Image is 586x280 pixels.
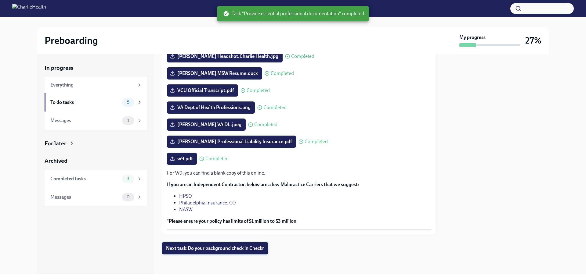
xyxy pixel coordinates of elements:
[171,105,251,111] span: VA Dept of Health Professions.png
[45,112,147,130] a: Messages1
[167,101,255,114] label: VA Dept of Health Professions.png
[50,175,120,182] div: Completed tasks
[50,82,134,88] div: Everything
[167,119,246,131] label: [PERSON_NAME] VA DL.jpeg
[167,170,431,176] p: For W9, you can find a blank copy of this online.
[12,4,46,13] img: CharlieHealth
[45,188,147,206] a: Messages0
[171,139,292,145] span: [PERSON_NAME] Professional Liability Insurance.pdf
[171,122,241,128] span: [PERSON_NAME] VA DL.jpeg
[123,100,133,105] span: 5
[123,176,133,181] span: 3
[45,77,147,93] a: Everything
[45,140,147,147] a: For later
[171,156,193,162] span: w9.pdf
[167,182,359,187] strong: If you are an Independent Contractor, below are a few Malpractice Carriers that we suggest:
[162,242,268,254] button: Next task:Do your background check in Checkr
[179,207,193,212] a: NASW
[45,93,147,112] a: To do tasks5
[263,105,287,110] span: Completed
[171,53,278,59] span: [PERSON_NAME] Headshot.Charlie Health.jpg
[45,64,147,72] a: In progress
[45,140,66,147] div: For later
[179,200,236,206] a: Philadelphia Insurance. CO
[305,139,328,144] span: Completed
[167,84,238,97] label: VCU Official Transcript.pdf
[167,136,296,148] label: [PERSON_NAME] Professional Liability Insurance.pdf
[50,99,120,106] div: To do tasks
[459,34,486,41] strong: My progress
[124,118,133,123] span: 1
[169,218,296,224] strong: Please ensure your policy has limits of $1 million to $3 million
[223,10,364,17] span: Task "Provide essential professional documentation" completed
[247,88,270,93] span: Completed
[271,71,294,76] span: Completed
[205,156,229,161] span: Completed
[167,67,262,80] label: [PERSON_NAME] MSW Resume.docx
[167,50,283,62] label: [PERSON_NAME] Headshot.Charlie Health.jpg
[50,194,120,200] div: Messages
[45,170,147,188] a: Completed tasks3
[50,117,120,124] div: Messages
[167,153,197,165] label: w9.pdf
[179,193,192,199] a: HPSO
[123,195,133,199] span: 0
[525,35,541,46] h3: 27%
[171,87,234,94] span: VCU Official Transcript.pdf
[171,70,258,76] span: [PERSON_NAME] MSW Resume.docx
[45,34,98,47] h2: Preboarding
[254,122,277,127] span: Completed
[291,54,314,59] span: Completed
[166,245,264,251] span: Next task : Do your background check in Checkr
[45,157,147,165] a: Archived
